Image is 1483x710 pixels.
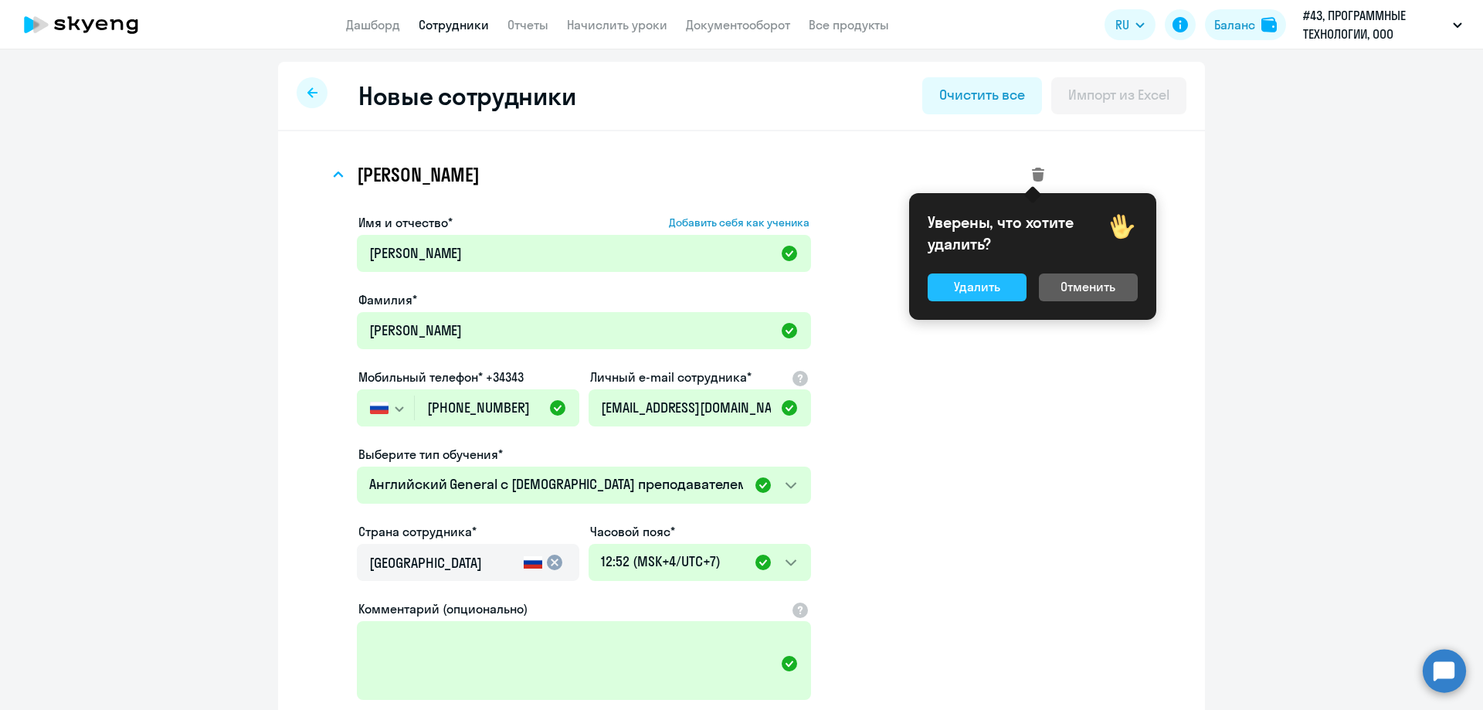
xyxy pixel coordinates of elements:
button: Удалить [928,273,1027,301]
img: hi [1107,212,1138,243]
button: Отменить [1039,273,1138,301]
p: Уверены, что хотите удалить? [928,212,1107,255]
div: Удалить [954,277,1000,296]
div: Отменить [1060,277,1115,296]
